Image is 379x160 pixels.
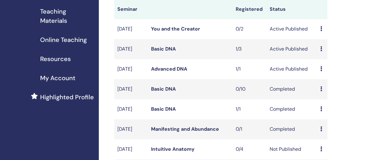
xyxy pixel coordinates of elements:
td: Completed [267,79,317,99]
a: Basic DNA [151,106,176,112]
td: Completed [267,119,317,139]
td: Active Published [267,19,317,39]
a: Intuitive Anatomy [151,146,195,152]
span: Highlighted Profile [40,92,94,102]
a: You and the Creator [151,26,200,32]
td: Completed [267,99,317,119]
td: Active Published [267,59,317,79]
td: 0/2 [233,19,267,39]
td: [DATE] [114,59,148,79]
td: 0/4 [233,139,267,159]
td: 0/1 [233,119,267,139]
td: [DATE] [114,139,148,159]
span: Online Teaching [40,35,87,44]
td: [DATE] [114,19,148,39]
td: [DATE] [114,119,148,139]
td: 1/3 [233,39,267,59]
a: Manifesting and Abundance [151,126,219,132]
span: Resources [40,54,71,64]
td: 1/1 [233,59,267,79]
a: Basic DNA [151,86,176,92]
a: Advanced DNA [151,66,187,72]
td: [DATE] [114,39,148,59]
td: 0/10 [233,79,267,99]
span: My Account [40,73,75,83]
span: Teaching Materials [40,7,94,25]
td: Active Published [267,39,317,59]
td: 1/1 [233,99,267,119]
a: Basic DNA [151,46,176,52]
td: [DATE] [114,99,148,119]
td: [DATE] [114,79,148,99]
td: Not Published [267,139,317,159]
